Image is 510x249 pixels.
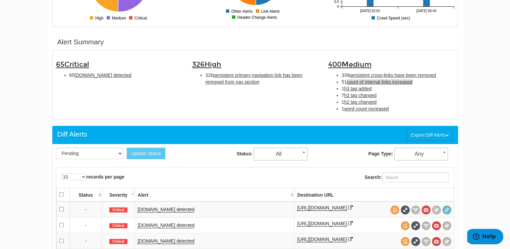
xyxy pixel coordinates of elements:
div: Diff Alerts [57,129,87,139]
span: Critical [109,207,127,213]
tspan: [DATE] 06:40 [416,9,436,13]
span: [DOMAIN_NAME] detected [74,72,131,78]
li: 339 [342,72,454,79]
span: View headers [421,237,431,246]
a: [DOMAIN_NAME] detected [137,207,194,212]
th: Destination URL [294,188,454,201]
span: Compare screenshots [442,221,451,230]
td: - [69,233,102,249]
span: High [205,60,221,69]
span: Compare screenshots [432,205,441,214]
span: h3 tag changed [344,93,377,98]
tspan: 0 [337,5,339,8]
span: Redirect chain [442,205,451,214]
tspan: [DATE] 02:02 [360,9,380,13]
span: View screenshot [421,205,431,214]
span: Full Source Diff [411,221,420,230]
a: [URL][DOMAIN_NAME] [297,237,347,242]
button: Update Status [127,148,165,159]
li: 1 [342,85,454,92]
span: Full Source Diff [401,205,410,214]
strong: Page Type: [368,151,393,156]
span: 326 [192,60,221,69]
span: All [254,149,307,159]
span: Any [394,148,448,160]
li: 1 [342,105,454,112]
button: Export Diff Alerts [406,129,453,141]
span: h2 tag changed [344,99,377,105]
th: Severity: activate to sort column descending [102,188,135,201]
th: Alert: activate to sort column ascending [135,188,294,201]
th: Status: activate to sort column ascending [69,188,102,201]
a: [DOMAIN_NAME] detected [137,238,194,244]
li: 326 [206,72,318,85]
select: records per page [61,173,87,180]
strong: Status: [237,151,252,156]
span: View source [390,205,399,214]
li: 65 [69,72,182,79]
span: Medium [342,60,372,69]
span: persistent primary navigation link has been removed from nav section [206,72,302,85]
label: Search: [364,172,449,183]
span: View screenshot [432,237,441,246]
span: 400 [328,60,372,69]
span: count of internal links increased [347,79,412,85]
span: 65 [56,60,89,69]
iframe: Opens a widget where you can find more information [467,229,503,246]
a: [URL][DOMAIN_NAME] [297,205,347,211]
span: word count increased [344,106,389,111]
span: View screenshot [432,221,441,230]
span: All [254,148,307,160]
span: Critical [109,239,127,244]
li: 51 [342,79,454,85]
li: 1 [342,99,454,105]
a: [URL][DOMAIN_NAME] [297,221,347,227]
li: 7 [342,92,454,99]
span: Any [395,149,448,159]
td: - [69,201,102,217]
span: View headers [421,221,431,230]
div: Alert Summary [57,37,104,47]
span: Critical [109,223,127,229]
label: records per page [61,173,125,180]
input: Search: [382,172,449,183]
span: View source [401,221,410,230]
span: persistent cross-links have been removed [349,72,436,78]
span: Critical [64,60,89,69]
span: Full Source Diff [411,237,420,246]
span: Compare screenshots [442,237,451,246]
a: [DOMAIN_NAME] detected [137,222,194,228]
span: View headers [411,205,420,214]
span: View source [401,237,410,246]
td: - [69,217,102,233]
span: h3 tag added [344,86,372,91]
